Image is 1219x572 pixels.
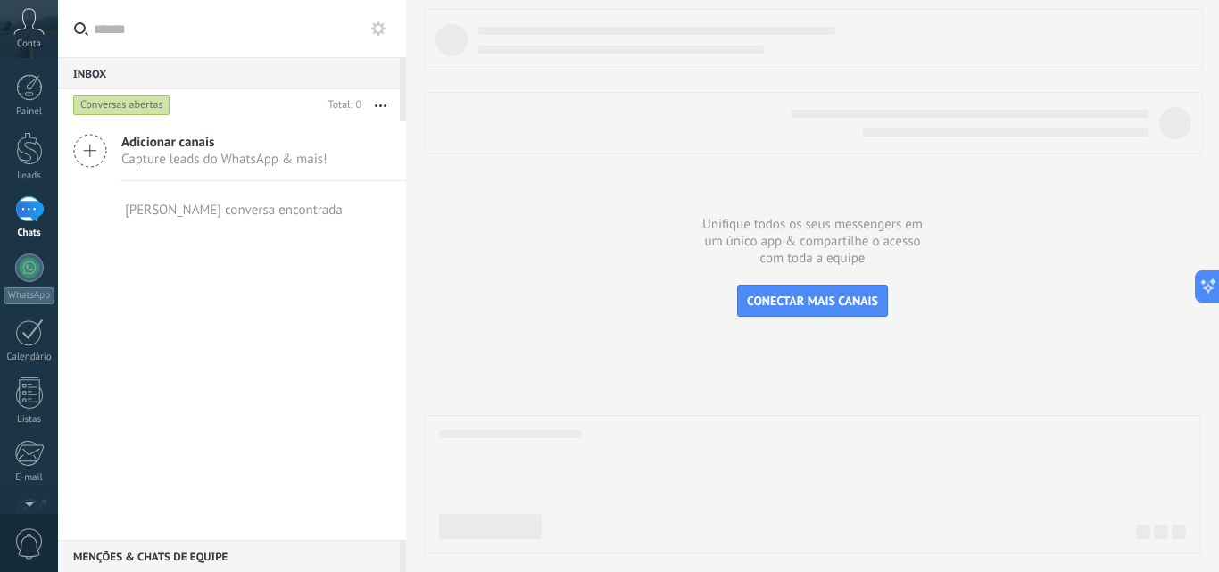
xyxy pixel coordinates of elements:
[125,202,343,219] div: [PERSON_NAME] conversa encontrada
[58,57,400,89] div: Inbox
[4,106,55,118] div: Painel
[321,96,361,114] div: Total: 0
[73,95,170,116] div: Conversas abertas
[737,285,888,317] button: CONECTAR MAIS CANAIS
[4,352,55,363] div: Calendário
[4,472,55,484] div: E-mail
[747,293,878,309] span: CONECTAR MAIS CANAIS
[361,89,400,121] button: Mais
[4,170,55,182] div: Leads
[4,287,54,304] div: WhatsApp
[4,414,55,426] div: Listas
[58,540,400,572] div: Menções & Chats de equipe
[121,151,328,168] span: Capture leads do WhatsApp & mais!
[121,134,328,151] span: Adicionar canais
[4,228,55,239] div: Chats
[17,38,41,50] span: Conta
